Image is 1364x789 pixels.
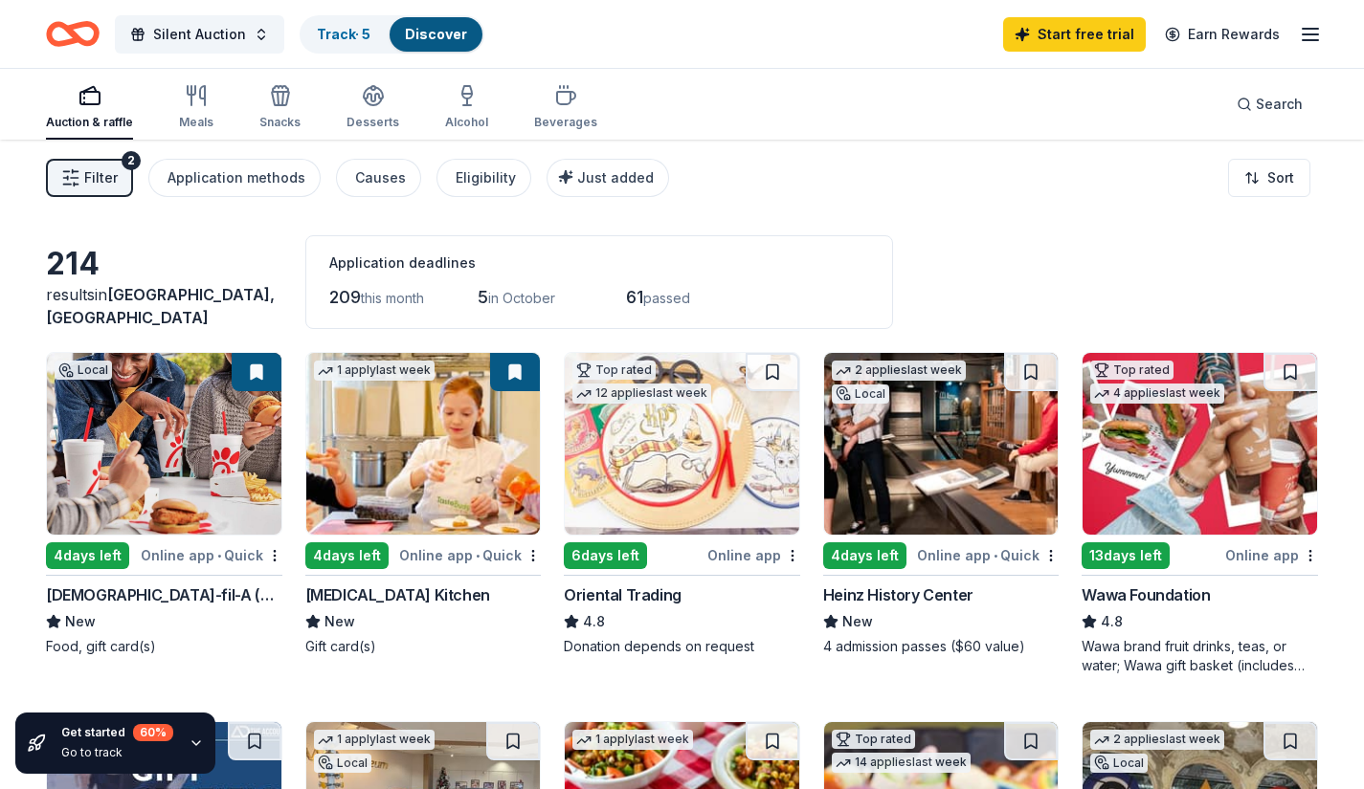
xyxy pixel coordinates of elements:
div: Wawa brand fruit drinks, teas, or water; Wawa gift basket (includes Wawa products and coupons) [1082,637,1318,675]
div: Alcohol [445,115,488,130]
span: in [46,285,275,327]
div: 12 applies last week [572,384,711,404]
img: Image for Oriental Trading [565,353,799,535]
span: Search [1256,93,1303,116]
div: Oriental Trading [564,583,682,606]
button: Sort [1228,159,1310,197]
div: Top rated [832,730,915,749]
span: 5 [478,287,488,307]
span: Sort [1267,166,1294,189]
span: in October [488,290,555,306]
button: Meals [179,77,213,140]
div: 1 apply last week [314,730,435,750]
img: Image for Taste Buds Kitchen [306,353,541,535]
div: 13 days left [1082,542,1170,569]
span: Just added [577,169,654,186]
div: 4 applies last week [1090,384,1224,404]
div: Local [314,754,371,773]
div: Go to track [61,745,173,760]
button: Silent Auction [115,15,284,54]
div: 6 days left [564,542,647,569]
a: Image for Taste Buds Kitchen1 applylast week4days leftOnline app•Quick[MEDICAL_DATA] KitchenNewGi... [305,352,542,656]
span: 61 [626,287,643,307]
div: 4 days left [823,542,906,569]
span: Silent Auction [153,23,246,46]
div: Online app Quick [917,543,1059,567]
div: Donation depends on request [564,637,800,656]
div: Online app Quick [399,543,541,567]
div: [MEDICAL_DATA] Kitchen [305,583,490,606]
span: • [217,548,221,563]
button: Alcohol [445,77,488,140]
div: Application methods [168,166,305,189]
a: Image for Chick-fil-A (State College)Local4days leftOnline app•Quick[DEMOGRAPHIC_DATA]-fil-A (Sta... [46,352,282,656]
div: Beverages [534,115,597,130]
img: Image for Heinz History Center [824,353,1059,535]
div: Food, gift card(s) [46,637,282,656]
a: Earn Rewards [1153,17,1291,52]
button: Beverages [534,77,597,140]
div: 2 applies last week [832,361,966,381]
a: Track· 5 [317,26,370,42]
div: 4 days left [305,542,389,569]
div: Causes [355,166,406,189]
img: Image for Chick-fil-A (State College) [47,353,281,535]
div: 214 [46,245,282,283]
span: 209 [329,287,361,307]
div: 60 % [133,724,173,741]
button: Track· 5Discover [300,15,484,54]
div: Top rated [1090,361,1174,380]
button: Snacks [259,77,301,140]
div: 4 admission passes ($60 value) [823,637,1060,656]
a: Discover [405,26,467,42]
div: 1 apply last week [314,361,435,381]
div: 4 days left [46,542,129,569]
div: Meals [179,115,213,130]
span: • [994,548,997,563]
span: 4.8 [583,610,605,633]
div: Eligibility [456,166,516,189]
div: 1 apply last week [572,730,693,750]
span: New [65,610,96,633]
div: 2 applies last week [1090,730,1224,750]
a: Image for Oriental TradingTop rated12 applieslast week6days leftOnline appOriental Trading4.8Dona... [564,352,800,656]
button: Auction & raffle [46,77,133,140]
span: • [476,548,480,563]
span: New [324,610,355,633]
a: Home [46,11,100,56]
div: 14 applies last week [832,753,971,773]
span: this month [361,290,424,306]
button: Just added [547,159,669,197]
div: Top rated [572,361,656,380]
div: Local [832,384,889,404]
div: Get started [61,724,173,741]
div: Application deadlines [329,252,869,274]
div: Desserts [347,115,399,130]
button: Filter2 [46,159,133,197]
span: [GEOGRAPHIC_DATA], [GEOGRAPHIC_DATA] [46,285,275,327]
div: Heinz History Center [823,583,973,606]
span: 4.8 [1101,610,1123,633]
a: Image for Wawa FoundationTop rated4 applieslast week13days leftOnline appWawa Foundation4.8Wawa b... [1082,352,1318,675]
div: Online app [707,543,800,567]
button: Search [1221,85,1318,123]
div: Online app [1225,543,1318,567]
span: Filter [84,166,118,189]
div: Gift card(s) [305,637,542,656]
a: Start free trial [1003,17,1146,52]
span: New [842,610,873,633]
div: Local [1090,754,1148,773]
div: [DEMOGRAPHIC_DATA]-fil-A (State College) [46,583,282,606]
img: Image for Wawa Foundation [1083,353,1317,535]
button: Causes [336,159,421,197]
div: Auction & raffle [46,115,133,130]
button: Desserts [347,77,399,140]
div: Snacks [259,115,301,130]
div: results [46,283,282,329]
div: Wawa Foundation [1082,583,1210,606]
span: passed [643,290,690,306]
a: Image for Heinz History Center2 applieslast weekLocal4days leftOnline app•QuickHeinz History Cent... [823,352,1060,656]
div: Local [55,361,112,380]
div: 2 [122,151,141,170]
button: Application methods [148,159,321,197]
